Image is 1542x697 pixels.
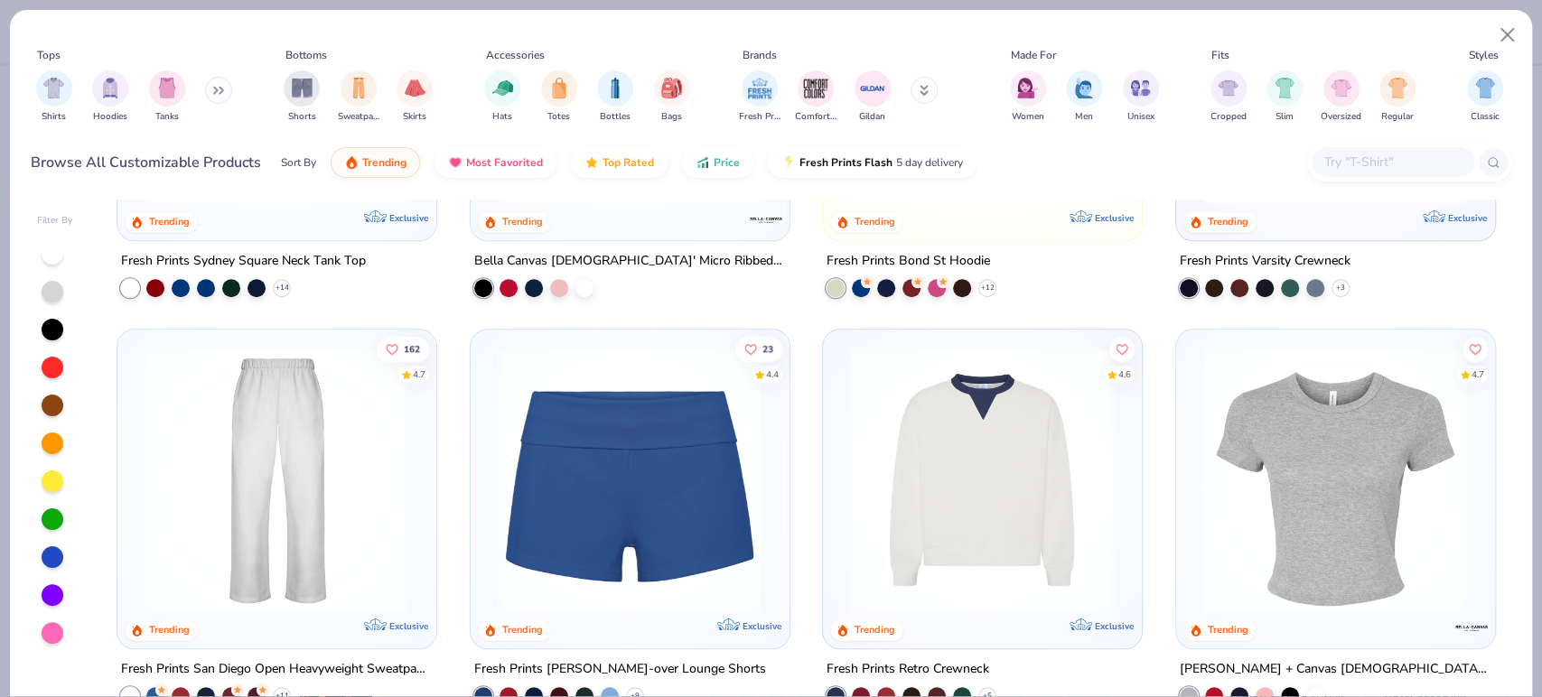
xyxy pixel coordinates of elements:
div: filter for Shorts [284,70,320,124]
span: Women [1012,110,1044,124]
button: filter button [1210,70,1247,124]
div: filter for Unisex [1123,70,1159,124]
span: Skirts [403,110,426,124]
button: filter button [92,70,128,124]
button: filter button [795,70,836,124]
img: Women Image [1017,78,1038,98]
span: Exclusive [1095,211,1134,223]
img: Bottles Image [605,78,625,98]
img: Unisex Image [1130,78,1151,98]
div: Filter By [37,214,73,228]
div: Fresh Prints Bond St Hoodie [827,249,990,272]
button: filter button [1010,70,1046,124]
button: filter button [36,70,72,124]
span: Tanks [155,110,179,124]
div: filter for Hoodies [92,70,128,124]
div: Fresh Prints San Diego Open Heavyweight Sweatpants [121,657,433,680]
span: Bottles [600,110,631,124]
img: df5250ff-6f61-4206-a12c-24931b20f13c [136,347,417,611]
img: Tanks Image [157,78,177,98]
span: Exclusive [389,619,428,631]
img: 2b7564bd-f87b-4f7f-9c6b-7cf9a6c4e730 [771,347,1052,611]
span: Bags [661,110,682,124]
div: filter for Totes [541,70,577,124]
span: + 3 [1336,282,1345,293]
span: Gildan [859,110,885,124]
img: Slim Image [1275,78,1294,98]
img: Cropped Image [1218,78,1238,98]
span: Totes [547,110,570,124]
div: filter for Classic [1467,70,1503,124]
span: 23 [762,344,773,353]
span: + 12 [981,282,995,293]
div: Fresh Prints Retro Crewneck [827,657,989,680]
button: Most Favorited [435,147,556,178]
div: Bella Canvas [DEMOGRAPHIC_DATA]' Micro Ribbed Scoop Tank [474,249,786,272]
span: Regular [1381,110,1414,124]
button: filter button [855,70,891,124]
button: filter button [1467,70,1503,124]
span: Top Rated [603,155,654,170]
span: Unisex [1127,110,1154,124]
span: Sweatpants [338,110,379,124]
div: Sort By [281,154,316,171]
div: filter for Skirts [397,70,433,124]
div: filter for Regular [1379,70,1416,124]
img: Skirts Image [405,78,425,98]
span: Hoodies [93,110,127,124]
button: Like [1109,336,1135,361]
div: filter for Shirts [36,70,72,124]
button: filter button [397,70,433,124]
div: filter for Hats [484,70,520,124]
div: Tops [37,47,61,63]
div: filter for Bags [654,70,690,124]
button: filter button [654,70,690,124]
div: Brands [743,47,777,63]
span: Cropped [1210,110,1247,124]
button: filter button [1066,70,1102,124]
button: Like [735,336,782,361]
button: Fresh Prints Flash5 day delivery [768,147,977,178]
button: filter button [597,70,633,124]
div: filter for Sweatpants [338,70,379,124]
div: filter for Bottles [597,70,633,124]
img: Bella + Canvas logo [747,200,783,237]
span: Classic [1471,110,1500,124]
img: Hats Image [492,78,513,98]
div: [PERSON_NAME] + Canvas [DEMOGRAPHIC_DATA]' Micro Ribbed Baby Tee [1180,657,1491,680]
div: Browse All Customizable Products [31,152,261,173]
button: filter button [1266,70,1303,124]
button: filter button [484,70,520,124]
div: filter for Slim [1266,70,1303,124]
span: Exclusive [389,211,428,223]
img: TopRated.gif [584,155,599,170]
button: filter button [739,70,780,124]
button: Like [1463,336,1488,361]
div: Bottoms [285,47,327,63]
img: 3abb6cdb-110e-4e18-92a0-dbcd4e53f056 [841,347,1123,611]
span: Exclusive [1095,619,1134,631]
span: Men [1075,110,1093,124]
div: filter for Tanks [149,70,185,124]
div: filter for Gildan [855,70,891,124]
span: Fresh Prints [739,110,780,124]
span: Shorts [288,110,316,124]
img: Bags Image [661,78,681,98]
div: Made For [1011,47,1056,63]
div: 4.4 [766,367,779,381]
img: most_fav.gif [448,155,463,170]
img: Totes Image [549,78,569,98]
button: Close [1491,18,1525,52]
img: Comfort Colors Image [802,75,829,102]
div: Fits [1211,47,1229,63]
span: Comfort Colors [795,110,836,124]
div: Fresh Prints Varsity Crewneck [1180,249,1350,272]
div: Fresh Prints Sydney Square Neck Tank Top [121,249,366,272]
div: Styles [1469,47,1499,63]
img: Shirts Image [43,78,64,98]
img: Shorts Image [292,78,313,98]
span: Oversized [1321,110,1361,124]
div: filter for Oversized [1321,70,1361,124]
span: Exclusive [1447,211,1486,223]
img: Men Image [1074,78,1094,98]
